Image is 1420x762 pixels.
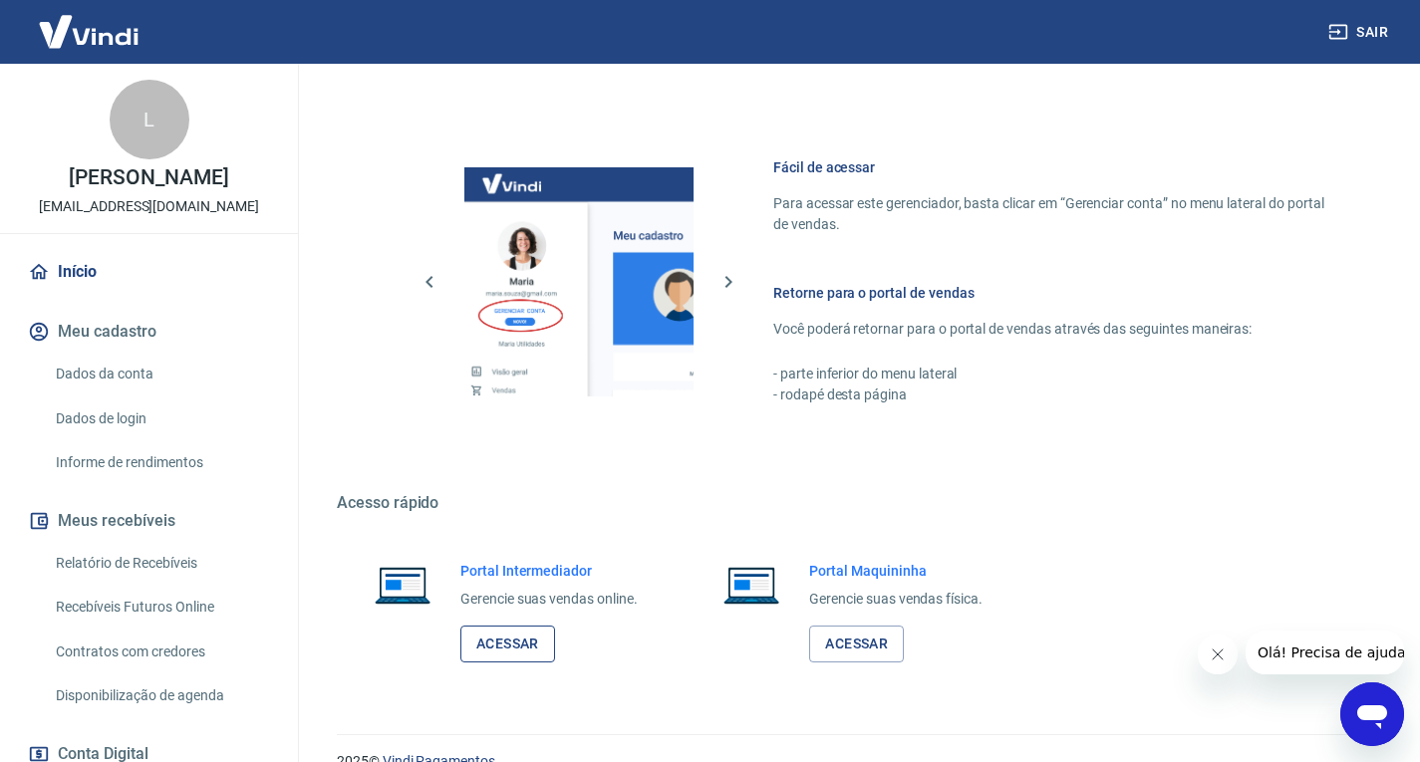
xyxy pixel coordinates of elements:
p: Para acessar este gerenciador, basta clicar em “Gerenciar conta” no menu lateral do portal de ven... [773,193,1324,235]
h5: Acesso rápido [337,493,1372,513]
a: Relatório de Recebíveis [48,543,274,584]
a: Início [24,250,274,294]
a: Disponibilização de agenda [48,675,274,716]
p: Gerencie suas vendas física. [809,589,983,610]
span: Olá! Precisa de ajuda? [12,14,167,30]
a: Contratos com credores [48,632,274,672]
img: Vindi [24,1,153,62]
a: Acessar [809,626,904,662]
div: L [110,80,189,159]
button: Sair [1324,14,1396,51]
h6: Portal Maquininha [809,561,983,581]
a: Informe de rendimentos [48,442,274,483]
img: Imagem da dashboard mostrando o botão de gerenciar conta na sidebar no lado esquerdo [464,167,694,396]
a: Dados de login [48,398,274,439]
h6: Fácil de acessar [773,157,1324,177]
p: [EMAIL_ADDRESS][DOMAIN_NAME] [39,196,259,217]
button: Meus recebíveis [24,499,274,543]
img: Imagem de um notebook aberto [361,561,444,609]
h6: Portal Intermediador [460,561,638,581]
p: [PERSON_NAME] [69,167,228,188]
p: Você poderá retornar para o portal de vendas através das seguintes maneiras: [773,319,1324,340]
a: Dados da conta [48,354,274,394]
p: - rodapé desta página [773,384,1324,405]
iframe: Botão para abrir a janela de mensagens [1340,682,1404,746]
a: Recebíveis Futuros Online [48,587,274,628]
img: Imagem de um notebook aberto [710,561,793,609]
p: - parte inferior do menu lateral [773,364,1324,384]
p: Gerencie suas vendas online. [460,589,638,610]
a: Acessar [460,626,555,662]
button: Meu cadastro [24,310,274,354]
iframe: Fechar mensagem [1198,635,1238,674]
iframe: Mensagem da empresa [1246,631,1404,674]
h6: Retorne para o portal de vendas [773,283,1324,303]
